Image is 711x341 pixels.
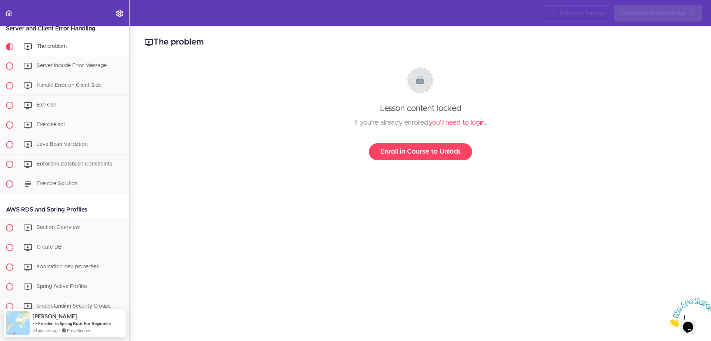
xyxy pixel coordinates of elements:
span: 1 [3,3,6,9]
h2: The problem [144,36,696,49]
a: Enroled to Spring Boot For Beginners [38,321,111,326]
svg: Settings Menu [115,9,124,18]
span: Exercice Solution [37,181,78,186]
span: Enforcing Database Constraints [37,161,112,167]
img: Chat attention grabber [3,3,49,32]
span: Section Overview [37,225,80,230]
span: application-dev properties [37,264,99,269]
span: -> [33,320,37,326]
a: Complete and Continue [614,5,702,22]
span: Server Include Error Message [37,63,107,68]
a: you'll need to login [429,119,485,126]
svg: Back to course curriculum [4,9,13,18]
span: Handle Error on Client Side [37,83,101,88]
span: Exercise [37,102,56,108]
span: Create DB [37,245,61,250]
span: Understanding Security Groups [37,304,111,309]
span: Spring Active Profiles [37,284,88,289]
span: Exercise sol [37,122,65,127]
img: provesource social proof notification image [6,311,30,335]
span: Complete and Continue [620,9,685,18]
span: Previous Lesson [560,9,605,18]
span: [PERSON_NAME] [33,313,77,319]
span: Java Bean Validation [37,142,88,147]
a: Enroll in Course to Unlock [369,143,472,160]
a: Previous Lesson [543,5,611,22]
div: Lesson content locked [151,67,689,160]
a: ProveSource [67,327,90,334]
span: 24 minutes ago [33,327,60,334]
span: The problem [37,44,67,49]
div: If you're already enrolled, . [151,117,689,128]
iframe: chat widget [665,295,711,330]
